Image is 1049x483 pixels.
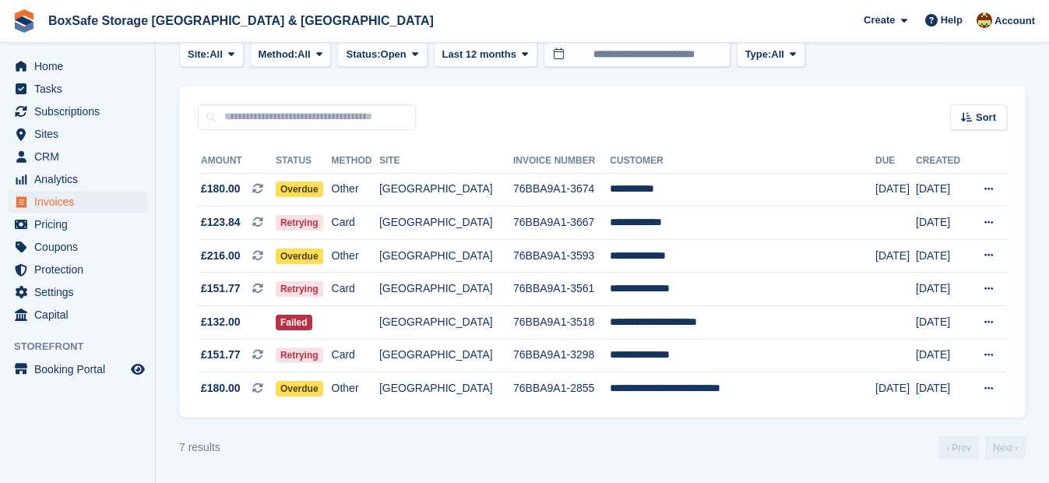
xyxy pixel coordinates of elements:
a: Next [985,436,1026,460]
td: Card [332,339,379,372]
span: CRM [34,146,128,167]
span: £132.00 [201,314,241,330]
span: Overdue [276,381,323,397]
td: Card [332,206,379,240]
span: Sort [976,110,996,125]
span: Invoices [34,191,128,213]
span: £180.00 [201,181,241,197]
td: [GEOGRAPHIC_DATA] [379,273,513,306]
td: [DATE] [875,372,916,405]
span: Method: [259,47,298,62]
a: menu [8,168,147,190]
span: Open [381,47,407,62]
td: [DATE] [916,339,968,372]
td: [DATE] [916,239,968,273]
td: 76BBA9A1-3518 [513,306,610,340]
th: Site [379,149,513,174]
td: [GEOGRAPHIC_DATA] [379,306,513,340]
td: [DATE] [916,206,968,240]
a: menu [8,259,147,280]
span: Overdue [276,182,323,197]
span: Sites [34,123,128,145]
span: Last 12 months [442,47,516,62]
td: [DATE] [916,173,968,206]
span: Capital [34,304,128,326]
td: Other [332,173,379,206]
span: All [209,47,223,62]
td: [GEOGRAPHIC_DATA] [379,173,513,206]
td: [DATE] [875,173,916,206]
button: Last 12 months [434,42,537,68]
span: Create [864,12,895,28]
a: BoxSafe Storage [GEOGRAPHIC_DATA] & [GEOGRAPHIC_DATA] [42,8,440,33]
span: £216.00 [201,248,241,264]
td: 76BBA9A1-3593 [513,239,610,273]
span: Pricing [34,213,128,235]
a: menu [8,281,147,303]
th: Customer [610,149,875,174]
td: 76BBA9A1-3298 [513,339,610,372]
th: Amount [198,149,276,174]
td: [GEOGRAPHIC_DATA] [379,372,513,405]
th: Created [916,149,968,174]
a: menu [8,213,147,235]
td: [DATE] [916,372,968,405]
span: Booking Portal [34,358,128,380]
button: Site: All [179,42,244,68]
th: Due [875,149,916,174]
td: [GEOGRAPHIC_DATA] [379,339,513,372]
td: [GEOGRAPHIC_DATA] [379,206,513,240]
a: Preview store [128,360,147,379]
td: 76BBA9A1-3667 [513,206,610,240]
button: Status: Open [337,42,427,68]
span: Tasks [34,78,128,100]
span: Site: [188,47,209,62]
a: menu [8,78,147,100]
td: 76BBA9A1-2855 [513,372,610,405]
td: 76BBA9A1-3561 [513,273,610,306]
span: Protection [34,259,128,280]
button: Type: All [737,42,805,68]
span: £180.00 [201,380,241,397]
button: Method: All [250,42,332,68]
td: [DATE] [916,306,968,340]
span: Home [34,55,128,77]
td: Other [332,239,379,273]
span: Failed [276,315,312,330]
td: [DATE] [875,239,916,273]
span: Overdue [276,249,323,264]
a: menu [8,191,147,213]
span: Status: [346,47,380,62]
th: Method [332,149,379,174]
span: Retrying [276,215,323,231]
a: menu [8,55,147,77]
span: Storefront [14,339,155,354]
a: Previous [938,436,979,460]
span: Help [941,12,963,28]
a: menu [8,146,147,167]
span: Type: [745,47,772,62]
span: Retrying [276,281,323,297]
span: All [297,47,311,62]
span: Settings [34,281,128,303]
div: 7 results [179,439,220,456]
td: Other [332,372,379,405]
a: menu [8,236,147,258]
span: Account [994,13,1035,29]
span: Retrying [276,347,323,363]
img: stora-icon-8386f47178a22dfd0bd8f6a31ec36ba5ce8667c1dd55bd0f319d3a0aa187defe.svg [12,9,36,33]
th: Invoice Number [513,149,610,174]
td: 76BBA9A1-3674 [513,173,610,206]
a: menu [8,100,147,122]
td: Card [332,273,379,306]
span: Analytics [34,168,128,190]
a: menu [8,123,147,145]
span: £151.77 [201,280,241,297]
td: [DATE] [916,273,968,306]
span: All [771,47,784,62]
span: £151.77 [201,347,241,363]
span: Subscriptions [34,100,128,122]
img: Kim [977,12,992,28]
td: [GEOGRAPHIC_DATA] [379,239,513,273]
th: Status [276,149,332,174]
